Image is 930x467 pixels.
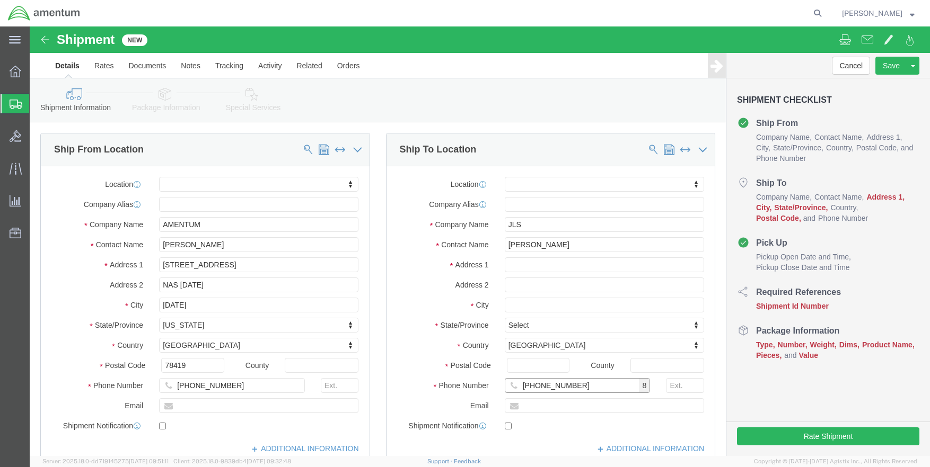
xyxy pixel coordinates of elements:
[30,26,930,456] iframe: FS Legacy Container
[129,458,169,464] span: [DATE] 09:51:11
[454,458,481,464] a: Feedback
[427,458,454,464] a: Support
[754,457,917,466] span: Copyright © [DATE]-[DATE] Agistix Inc., All Rights Reserved
[842,7,902,19] span: Michael Aranda
[247,458,291,464] span: [DATE] 09:32:48
[173,458,291,464] span: Client: 2025.18.0-9839db4
[42,458,169,464] span: Server: 2025.18.0-dd719145275
[7,5,81,21] img: logo
[841,7,915,20] button: [PERSON_NAME]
